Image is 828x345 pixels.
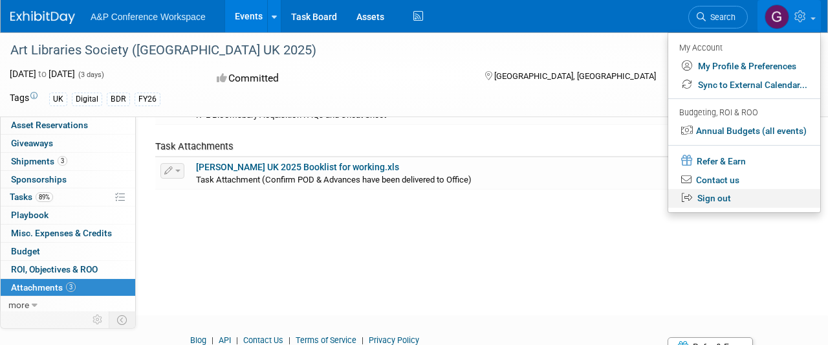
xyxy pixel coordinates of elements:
[11,174,67,184] span: Sponsorships
[668,122,820,140] a: Annual Budgets (all events)
[208,335,217,345] span: |
[1,188,135,206] a: Tasks89%
[1,206,135,224] a: Playbook
[765,5,789,29] img: Geraldine Billingham
[36,192,53,202] span: 89%
[285,335,294,345] span: |
[668,171,820,190] a: Contact us
[58,156,67,166] span: 3
[36,69,49,79] span: to
[296,335,356,345] a: Terms of Service
[1,171,135,188] a: Sponsorships
[358,335,367,345] span: |
[1,225,135,242] a: Misc. Expenses & Credits
[679,106,807,120] div: Budgeting, ROI & ROO
[66,282,76,292] span: 3
[243,335,283,345] a: Contact Us
[1,153,135,170] a: Shipments3
[155,140,234,152] span: Task Attachments
[49,93,67,106] div: UK
[369,335,419,345] a: Privacy Policy
[11,246,40,256] span: Budget
[1,117,135,134] a: Asset Reservations
[11,210,49,220] span: Playbook
[688,6,748,28] a: Search
[8,300,29,310] span: more
[77,71,104,79] span: (3 days)
[6,39,734,62] div: Art Libraries Society ([GEOGRAPHIC_DATA] UK 2025)
[135,93,160,106] div: FY26
[72,93,102,106] div: Digital
[107,93,130,106] div: BDR
[10,69,75,79] span: [DATE] [DATE]
[668,57,820,76] a: My Profile & Preferences
[196,162,399,172] a: [PERSON_NAME] UK 2025 Booklist for working.xls
[1,243,135,260] a: Budget
[668,76,820,95] a: Sync to External Calendar...
[1,296,135,314] a: more
[1,261,135,278] a: ROI, Objectives & ROO
[11,228,112,238] span: Misc. Expenses & Credits
[190,335,206,345] a: Blog
[196,175,472,184] span: Task Attachment (Confirm POD & Advances have been delivered to Office)
[11,156,67,166] span: Shipments
[10,11,75,24] img: ExhibitDay
[11,138,53,148] span: Giveaways
[10,192,53,202] span: Tasks
[213,67,464,90] div: Committed
[706,12,735,22] span: Search
[11,282,76,293] span: Attachments
[233,335,241,345] span: |
[494,71,656,81] span: [GEOGRAPHIC_DATA], [GEOGRAPHIC_DATA]
[1,279,135,296] a: Attachments3
[91,12,206,22] span: A&P Conference Workspace
[87,311,109,328] td: Personalize Event Tab Strip
[10,91,38,106] td: Tags
[11,120,88,130] span: Asset Reservations
[1,135,135,152] a: Giveaways
[668,189,820,208] a: Sign out
[219,335,231,345] a: API
[109,311,136,328] td: Toggle Event Tabs
[11,264,98,274] span: ROI, Objectives & ROO
[668,151,820,171] a: Refer & Earn
[679,39,807,55] div: My Account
